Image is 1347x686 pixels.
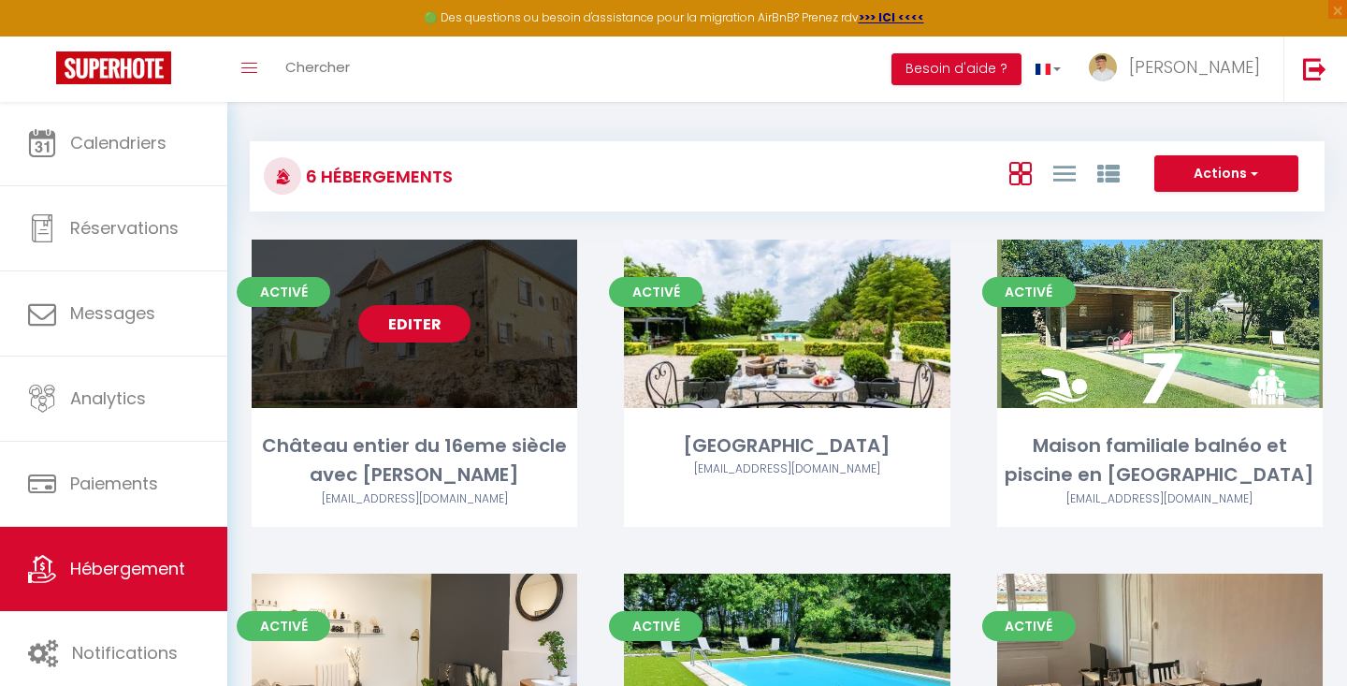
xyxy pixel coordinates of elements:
img: Super Booking [56,51,171,84]
span: Hébergement [70,557,185,580]
span: Analytics [70,387,146,410]
div: Château entier du 16eme siècle avec [PERSON_NAME] [252,431,577,490]
div: Airbnb [624,460,949,478]
a: Vue en Box [1009,157,1032,188]
span: Calendriers [70,131,167,154]
div: Airbnb [997,490,1323,508]
button: Besoin d'aide ? [891,53,1021,85]
span: Activé [982,611,1076,641]
span: Activé [609,277,702,307]
span: Activé [982,277,1076,307]
span: Paiements [70,472,158,495]
span: Activé [237,611,330,641]
a: Vue en Liste [1053,157,1076,188]
span: Activé [237,277,330,307]
span: Messages [70,301,155,325]
button: Actions [1154,155,1298,193]
a: Chercher [271,36,364,102]
div: [GEOGRAPHIC_DATA] [624,431,949,460]
a: Vue par Groupe [1097,157,1120,188]
a: >>> ICI <<<< [859,9,924,25]
span: [PERSON_NAME] [1129,55,1260,79]
span: Notifications [72,641,178,664]
span: Activé [609,611,702,641]
h3: 6 Hébergements [301,155,453,197]
a: Editer [358,305,471,343]
img: ... [1089,53,1117,81]
div: Maison familiale balnéo et piscine en [GEOGRAPHIC_DATA] [997,431,1323,490]
span: Réservations [70,216,179,240]
div: Airbnb [252,490,577,508]
a: ... [PERSON_NAME] [1075,36,1283,102]
span: Chercher [285,57,350,77]
img: logout [1303,57,1326,80]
